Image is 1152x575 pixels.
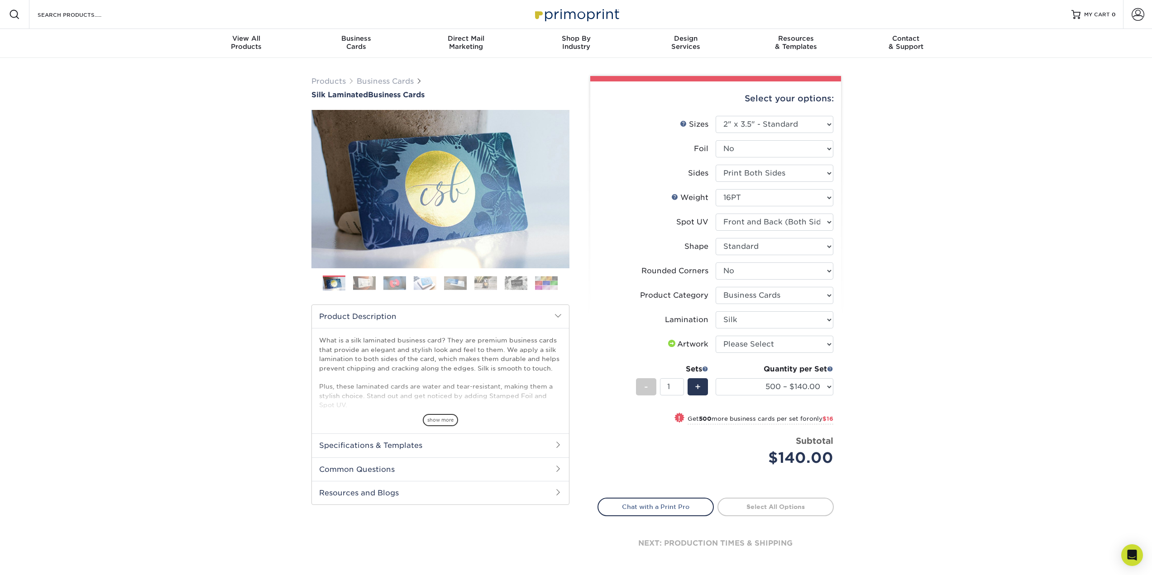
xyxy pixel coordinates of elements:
[688,168,708,179] div: Sides
[311,90,368,99] span: Silk Laminated
[311,90,569,99] h1: Business Cards
[191,34,301,51] div: Products
[694,143,708,154] div: Foil
[717,498,834,516] a: Select All Options
[1112,11,1116,18] span: 0
[822,415,833,422] span: $16
[665,314,708,325] div: Lamination
[411,29,521,58] a: Direct MailMarketing
[414,276,436,290] img: Business Cards 04
[631,29,741,58] a: DesignServices
[505,276,527,290] img: Business Cards 07
[191,34,301,43] span: View All
[353,276,376,290] img: Business Cards 02
[741,29,851,58] a: Resources& Templates
[37,9,125,20] input: SEARCH PRODUCTS.....
[641,266,708,276] div: Rounded Corners
[598,498,714,516] a: Chat with a Print Pro
[531,5,621,24] img: Primoprint
[521,29,631,58] a: Shop ByIndustry
[809,415,833,422] span: only
[411,34,521,43] span: Direct Mail
[796,436,833,446] strong: Subtotal
[301,29,411,58] a: BusinessCards
[640,290,708,301] div: Product Category
[521,34,631,43] span: Shop By
[741,34,851,51] div: & Templates
[383,276,406,290] img: Business Cards 03
[716,364,833,375] div: Quantity per Set
[323,272,345,295] img: Business Cards 01
[671,192,708,203] div: Weight
[312,481,569,504] h2: Resources and Blogs
[741,34,851,43] span: Resources
[535,276,558,290] img: Business Cards 08
[680,119,708,130] div: Sizes
[521,34,631,51] div: Industry
[357,77,414,86] a: Business Cards
[1084,11,1110,19] span: MY CART
[631,34,741,51] div: Services
[695,380,701,394] span: +
[411,34,521,51] div: Marketing
[312,457,569,481] h2: Common Questions
[676,217,708,228] div: Spot UV
[423,414,458,426] span: show more
[311,60,569,318] img: Silk Laminated 01
[722,447,833,469] div: $140.00
[1121,544,1143,566] div: Open Intercom Messenger
[688,415,833,424] small: Get more business cards per set for
[301,34,411,43] span: Business
[474,276,497,290] img: Business Cards 06
[301,34,411,51] div: Cards
[666,339,708,350] div: Artwork
[444,276,467,290] img: Business Cards 05
[699,415,712,422] strong: 500
[311,90,569,99] a: Silk LaminatedBusiness Cards
[851,34,961,51] div: & Support
[598,516,834,570] div: next: production times & shipping
[631,34,741,43] span: Design
[311,77,346,86] a: Products
[319,336,562,483] p: What is a silk laminated business card? They are premium business cards that provide an elegant a...
[312,433,569,457] h2: Specifications & Templates
[851,34,961,43] span: Contact
[678,413,680,423] span: !
[191,29,301,58] a: View AllProducts
[644,380,648,394] span: -
[636,364,708,375] div: Sets
[851,29,961,58] a: Contact& Support
[684,241,708,252] div: Shape
[312,305,569,328] h2: Product Description
[598,81,834,116] div: Select your options:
